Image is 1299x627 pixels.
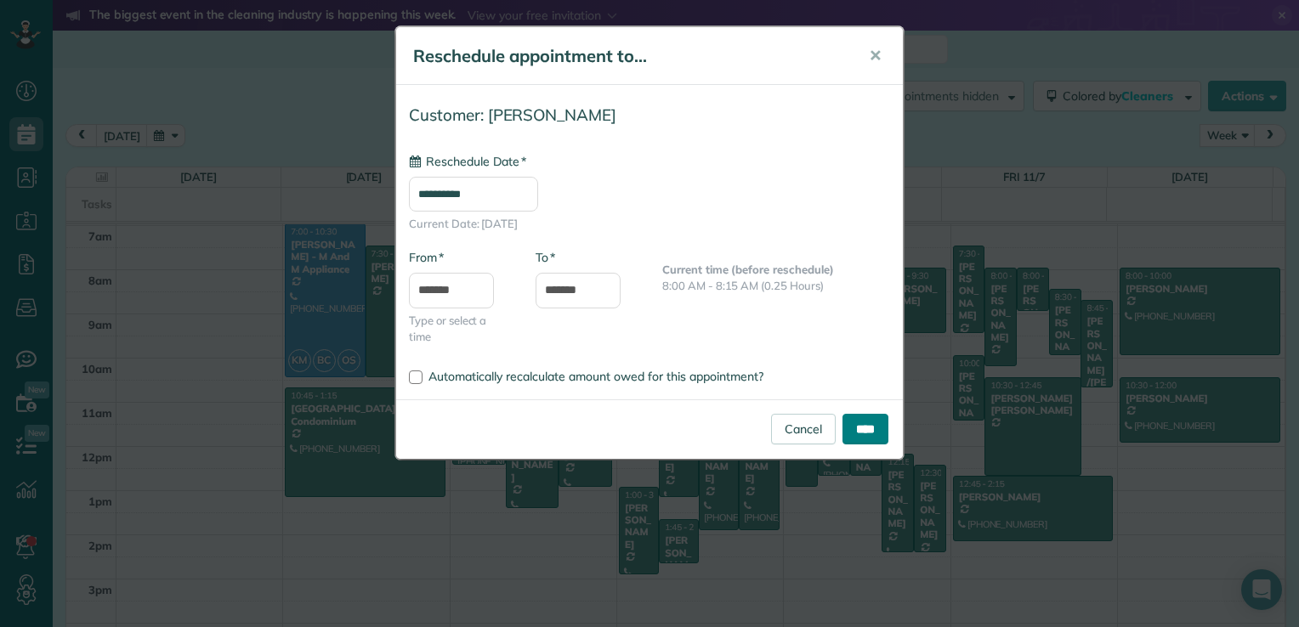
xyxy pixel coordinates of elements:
h4: Customer: [PERSON_NAME] [409,106,890,124]
h5: Reschedule appointment to... [413,44,845,68]
span: Automatically recalculate amount owed for this appointment? [428,369,763,384]
span: ✕ [869,46,882,65]
b: Current time (before reschedule) [662,263,834,276]
label: Reschedule Date [409,153,526,170]
span: Current Date: [DATE] [409,216,890,232]
label: From [409,249,444,266]
a: Cancel [771,414,836,444]
span: Type or select a time [409,313,510,345]
label: To [536,249,555,266]
p: 8:00 AM - 8:15 AM (0.25 Hours) [662,278,890,294]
